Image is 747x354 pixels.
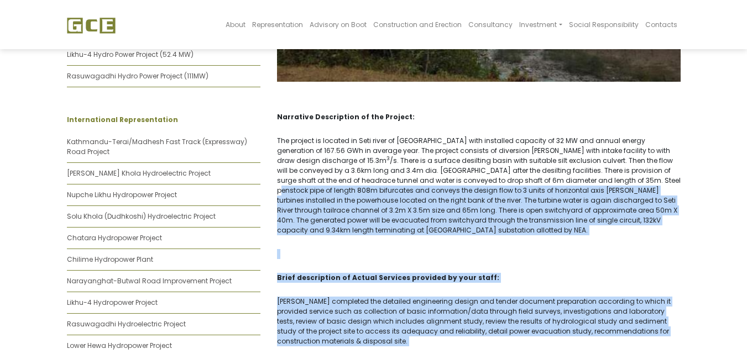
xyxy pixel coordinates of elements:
a: About [222,3,249,46]
p: International Representation [67,115,260,125]
img: GCE Group [67,17,116,34]
a: Kathmandu-Terai/Madhesh Fast Track (Expressway) Road Project [67,137,247,156]
p: [PERSON_NAME] completed the detailed engineering design and tender document preparation according... [277,297,681,346]
a: Investment [516,3,565,46]
a: Representation [249,3,306,46]
span: Social Responsibility [569,20,639,29]
a: Rasuwagadhi Hydroelectric Project [67,319,186,329]
a: Contacts [642,3,681,46]
span: About [226,20,245,29]
a: Rasuwagadhi Hydro Power Project (111MW) [67,71,208,81]
a: Construction and Erection [370,3,465,46]
strong: Narrative Description of the Project: [277,112,415,121]
a: [PERSON_NAME] Khola Hydroelectric Project [67,168,211,178]
a: Solu Khola (Dudhkoshi) Hydroelectric Project [67,212,216,221]
span: Consultancy [468,20,513,29]
sup: 3 [386,156,390,162]
span: Representation [252,20,303,29]
a: Social Responsibility [566,3,642,46]
span: Investment [519,20,557,29]
a: Advisory on Boot [306,3,370,46]
a: Likhu-4 Hydropower Project [67,298,158,307]
p: The project is located in Seti river of [GEOGRAPHIC_DATA] with installed capacity of 32 MW and an... [277,136,681,235]
span: Construction and Erection [373,20,462,29]
a: Likhu-4 Hydro Power Project (52.4 MW) [67,50,194,59]
span: Contacts [645,20,677,29]
a: Lower Hewa Hydropower Project [67,341,172,350]
a: Consultancy [465,3,516,46]
a: Chilime Hydropower Plant [67,255,153,264]
strong: Brief description of Actual Services provided by your staff: [277,273,499,282]
a: Nupche Likhu Hydropower Project [67,190,177,199]
a: Chatara Hydropower Project [67,233,162,242]
a: Narayanghat-Butwal Road Improvement Project [67,276,232,286]
span: Advisory on Boot [310,20,367,29]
